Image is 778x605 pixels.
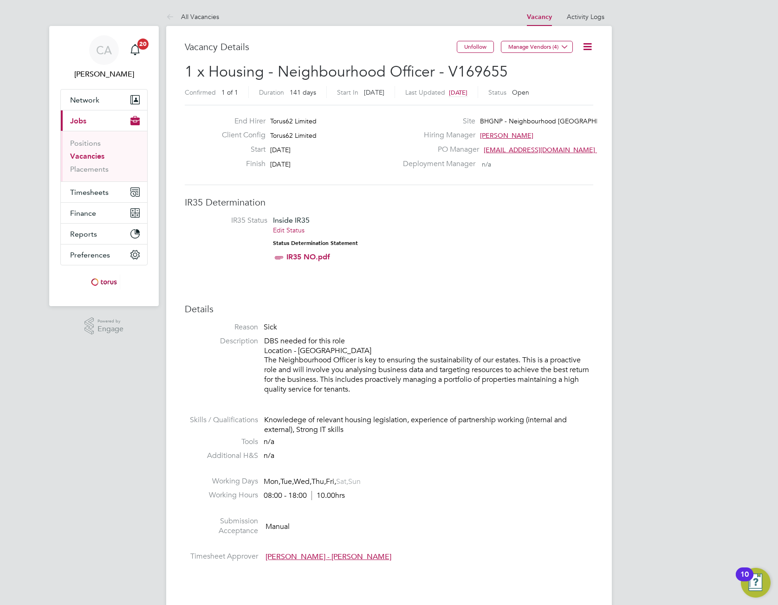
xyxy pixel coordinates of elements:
[194,216,267,225] label: IR35 Status
[214,145,266,154] label: Start
[61,131,147,181] div: Jobs
[70,152,104,161] a: Vacancies
[70,188,109,197] span: Timesheets
[185,476,258,486] label: Working Days
[60,35,148,80] a: CA[PERSON_NAME]
[126,35,144,65] a: 20
[527,13,552,21] a: Vacancy
[214,159,266,169] label: Finish
[449,89,467,97] span: [DATE]
[264,491,345,501] div: 08:00 - 18:00
[221,88,238,97] span: 1 of 1
[741,568,771,598] button: Open Resource Center, 10 new notifications
[294,477,311,486] span: Wed,
[266,552,391,561] span: [PERSON_NAME] - [PERSON_NAME]
[214,116,266,126] label: End Hirer
[273,226,305,234] a: Edit Status
[480,131,533,140] span: [PERSON_NAME]
[185,415,258,425] label: Skills / Qualifications
[397,116,475,126] label: Site
[501,41,573,53] button: Manage Vendors (4)
[512,88,529,97] span: Open
[740,574,749,586] div: 10
[567,13,604,21] a: Activity Logs
[264,437,274,446] span: n/a
[488,88,506,97] label: Status
[97,317,123,325] span: Powered by
[259,88,284,97] label: Duration
[270,146,291,154] span: [DATE]
[264,336,593,394] p: DBS needed for this role Location - [GEOGRAPHIC_DATA] The Neighbourhood Officer is key to ensurin...
[264,322,277,332] span: Sick
[61,203,147,223] button: Finance
[264,451,274,460] span: n/a
[480,117,637,125] span: BHGNP - Neighbourhood [GEOGRAPHIC_DATA] S…
[336,477,348,486] span: Sat,
[286,252,330,261] a: IR35 NO.pdf
[185,516,258,536] label: Submission Acceptance
[185,88,216,97] label: Confirmed
[61,182,147,202] button: Timesheets
[266,521,290,531] span: Manual
[96,44,112,56] span: CA
[60,69,148,80] span: Catherine Arnold
[61,245,147,265] button: Preferences
[49,26,159,306] nav: Main navigation
[185,63,508,81] span: 1 x Housing - Neighbourhood Officer - V169655
[264,477,280,486] span: Mon,
[70,116,86,125] span: Jobs
[273,240,358,246] strong: Status Determination Statement
[185,336,258,346] label: Description
[280,477,294,486] span: Tue,
[60,275,148,290] a: Go to home page
[185,322,258,332] label: Reason
[311,477,326,486] span: Thu,
[397,130,475,140] label: Hiring Manager
[484,146,649,154] span: [EMAIL_ADDRESS][DOMAIN_NAME] working@torus.…
[185,303,593,315] h3: Details
[264,415,593,435] div: Knowledege of relevant housing legislation, experience of partnership working (internal and exter...
[270,131,317,140] span: Torus62 Limited
[61,110,147,131] button: Jobs
[185,490,258,500] label: Working Hours
[326,477,336,486] span: Fri,
[214,130,266,140] label: Client Config
[70,230,97,238] span: Reports
[185,41,457,53] h3: Vacancy Details
[88,275,120,290] img: torus-logo-retina.png
[311,491,345,500] span: 10.00hrs
[166,13,219,21] a: All Vacancies
[185,451,258,461] label: Additional H&S
[348,477,361,486] span: Sun
[290,88,316,97] span: 141 days
[270,160,291,168] span: [DATE]
[185,552,258,561] label: Timesheet Approver
[337,88,358,97] label: Start In
[185,196,593,208] h3: IR35 Determination
[97,325,123,333] span: Engage
[364,88,384,97] span: [DATE]
[270,117,317,125] span: Torus62 Limited
[70,165,109,174] a: Placements
[185,437,258,447] label: Tools
[70,139,101,148] a: Positions
[137,39,149,50] span: 20
[61,224,147,244] button: Reports
[84,317,124,335] a: Powered byEngage
[70,96,99,104] span: Network
[61,90,147,110] button: Network
[482,160,491,168] span: n/a
[457,41,494,53] button: Unfollow
[273,216,310,225] span: Inside IR35
[405,88,445,97] label: Last Updated
[70,251,110,259] span: Preferences
[70,209,96,218] span: Finance
[397,159,475,169] label: Deployment Manager
[397,145,479,154] label: PO Manager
